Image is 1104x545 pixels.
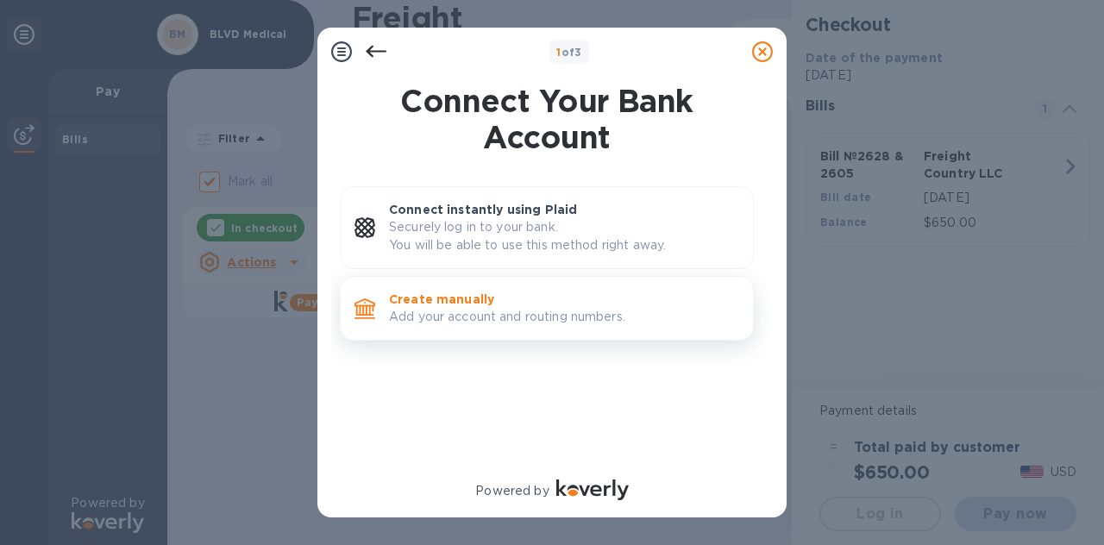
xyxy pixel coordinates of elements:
[389,291,739,308] p: Create manually
[389,308,739,326] p: Add your account and routing numbers.
[556,479,629,500] img: Logo
[475,482,549,500] p: Powered by
[556,46,582,59] b: of 3
[333,83,761,155] h1: Connect Your Bank Account
[556,46,561,59] span: 1
[389,201,739,218] p: Connect instantly using Plaid
[389,218,739,254] p: Securely log in to your bank. You will be able to use this method right away.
